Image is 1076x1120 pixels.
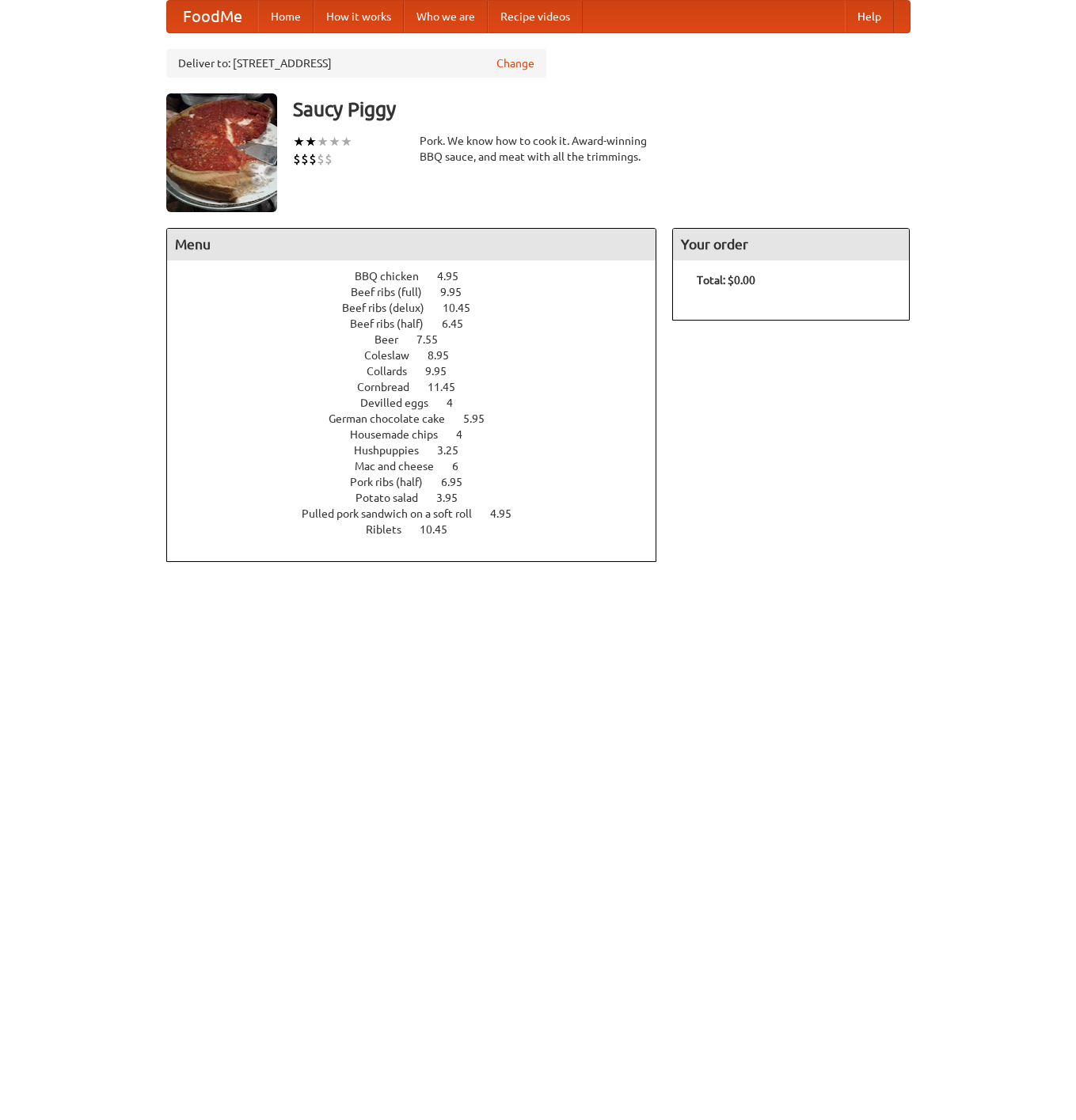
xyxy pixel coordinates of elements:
[258,1,314,32] a: Home
[167,229,656,260] h4: Menu
[317,150,325,168] li: $
[351,286,438,298] span: Beef ribs (full)
[420,133,657,165] div: Pork. We know how to cook it. Award-winning BBQ sauce, and meat with all the trimmings.
[342,302,440,314] span: Beef ribs (delux)
[420,523,463,536] span: 10.45
[428,349,465,362] span: 8.95
[375,333,414,346] span: Beer
[329,412,461,425] span: German chocolate cake
[350,428,454,441] span: Housemade chips
[367,365,476,378] a: Collards 9.95
[355,460,488,473] a: Mac and cheese 6
[302,507,488,520] span: Pulled pork sandwich on a soft roll
[355,270,435,283] span: BBQ chicken
[166,93,277,212] img: angular.jpg
[452,460,474,473] span: 6
[440,286,477,298] span: 9.95
[305,133,317,150] li: ★
[490,507,527,520] span: 4.95
[309,150,317,168] li: $
[350,476,492,488] a: Pork ribs (half) 6.95
[354,444,488,457] a: Hushpuppies 3.25
[342,302,500,314] a: Beef ribs (delux) 10.45
[366,523,417,536] span: Riblets
[355,460,450,473] span: Mac and cheese
[350,317,492,330] a: Beef ribs (half) 6.45
[355,492,434,504] span: Potato salad
[364,349,425,362] span: Coleslaw
[436,492,473,504] span: 3.95
[463,412,500,425] span: 5.95
[428,381,471,393] span: 11.45
[166,49,546,78] div: Deliver to: [STREET_ADDRESS]
[167,1,258,32] a: FoodMe
[488,1,583,32] a: Recipe videos
[357,381,425,393] span: Cornbread
[355,270,488,283] a: BBQ chicken 4.95
[360,397,482,409] a: Devilled eggs 4
[325,150,333,168] li: $
[443,302,486,314] span: 10.45
[293,150,301,168] li: $
[697,274,755,287] b: Total: $0.00
[350,476,439,488] span: Pork ribs (half)
[673,229,909,260] h4: Your order
[404,1,488,32] a: Who we are
[340,133,352,150] li: ★
[442,317,479,330] span: 6.45
[456,428,478,441] span: 4
[350,428,492,441] a: Housemade chips 4
[301,150,309,168] li: $
[350,317,439,330] span: Beef ribs (half)
[367,365,423,378] span: Collards
[314,1,404,32] a: How it works
[317,133,329,150] li: ★
[354,444,435,457] span: Hushpuppies
[329,133,340,150] li: ★
[496,55,534,71] a: Change
[302,507,541,520] a: Pulled pork sandwich on a soft roll 4.95
[293,93,911,125] h3: Saucy Piggy
[360,397,444,409] span: Devilled eggs
[441,476,478,488] span: 6.95
[437,444,474,457] span: 3.25
[351,286,491,298] a: Beef ribs (full) 9.95
[437,270,474,283] span: 4.95
[845,1,894,32] a: Help
[416,333,454,346] span: 7.55
[364,349,478,362] a: Coleslaw 8.95
[293,133,305,150] li: ★
[357,381,485,393] a: Cornbread 11.45
[425,365,462,378] span: 9.95
[375,333,467,346] a: Beer 7.55
[366,523,477,536] a: Riblets 10.45
[329,412,514,425] a: German chocolate cake 5.95
[355,492,487,504] a: Potato salad 3.95
[447,397,469,409] span: 4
